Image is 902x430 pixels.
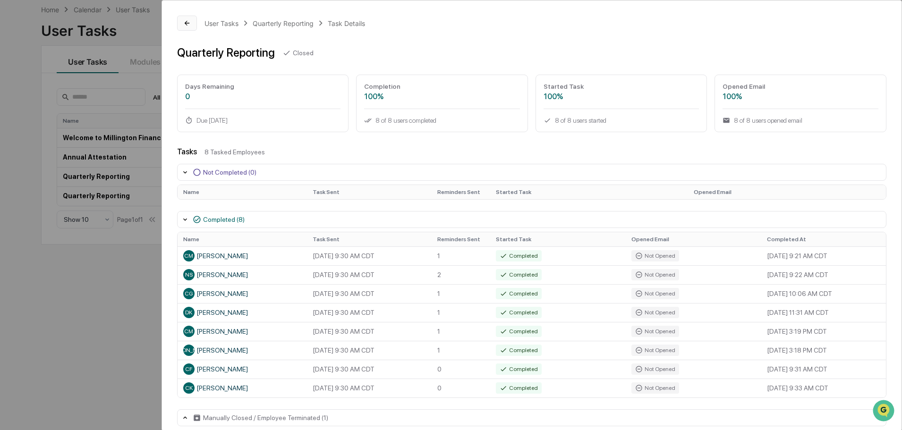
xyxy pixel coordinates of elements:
td: [DATE] 9:30 AM CDT [307,284,432,303]
div: User Tasks [204,19,238,27]
td: 1 [432,303,490,322]
div: Tasks [177,147,197,156]
td: [DATE] 9:30 AM CDT [307,379,432,397]
img: Dave Feldman [9,119,25,135]
th: Started Task [490,232,626,246]
div: Completed [496,363,542,375]
a: 🔎Data Lookup [6,182,63,199]
div: Past conversations [9,105,63,112]
span: CM [184,328,193,335]
td: [DATE] 11:31 AM CDT [761,303,886,322]
div: Opened Email [723,83,878,90]
div: 0 [185,92,341,101]
span: [PERSON_NAME] [29,128,77,136]
div: Quarterly Reporting [177,46,275,59]
th: Task Sent [307,232,432,246]
td: 1 [432,284,490,303]
td: [DATE] 9:30 AM CDT [307,246,432,265]
td: [DATE] 9:30 AM CDT [307,303,432,322]
span: Data Lookup [19,185,60,195]
span: Attestations [78,168,117,177]
div: Completion [364,83,520,90]
td: 2 [432,265,490,284]
div: Start new chat [43,72,155,82]
p: How can we help? [9,20,172,35]
button: See all [146,103,172,114]
span: CK [185,385,193,391]
td: 1 [432,341,490,360]
span: CF [185,366,192,372]
div: [PERSON_NAME] [183,288,301,299]
div: Quarterly Reporting [253,19,314,27]
div: 100% [364,92,520,101]
td: [DATE] 9:30 AM CDT [307,265,432,284]
th: Completed At [761,232,886,246]
span: [DATE] [84,128,103,136]
div: 8 Tasked Employees [204,148,886,156]
th: Name [178,232,307,246]
span: DK [185,309,192,316]
img: 1746055101610-c473b297-6a78-478c-a979-82029cc54cd1 [19,129,26,136]
span: Preclearance [19,168,61,177]
div: Not Opened [631,363,679,375]
iframe: Open customer support [872,399,897,424]
div: [PERSON_NAME] [183,307,301,318]
td: 1 [432,322,490,341]
div: [PERSON_NAME] [183,326,301,337]
input: Clear [25,43,156,53]
span: Pylon [94,209,114,216]
a: Powered byPylon [67,208,114,216]
td: 0 [432,379,490,397]
div: 🖐️ [9,169,17,176]
div: [PERSON_NAME] [183,363,301,375]
div: Completed [496,326,542,337]
td: [DATE] 3:19 PM CDT [761,322,886,341]
span: CM [184,253,193,259]
div: Completed [496,269,542,280]
div: Task Details [328,19,365,27]
th: Started Task [490,185,688,199]
th: Reminders Sent [432,185,490,199]
div: Completed [496,250,542,261]
td: [DATE] 10:06 AM CDT [761,284,886,303]
div: Manually Closed / Employee Terminated (1) [203,414,328,422]
a: 🗄️Attestations [65,164,121,181]
div: Not Opened [631,269,679,280]
td: [DATE] 9:22 AM CDT [761,265,886,284]
div: [PERSON_NAME] [183,382,301,394]
div: Started Task [544,83,699,90]
th: Reminders Sent [432,232,490,246]
div: Not Opened [631,382,679,394]
th: Name [178,185,307,199]
div: Not Opened [631,288,679,299]
td: [DATE] 3:18 PM CDT [761,341,886,360]
td: 0 [432,360,490,379]
td: [DATE] 9:30 AM CDT [307,360,432,379]
div: Completed [496,382,542,394]
div: Not Opened [631,307,679,318]
td: [DATE] 9:30 AM CDT [307,322,432,341]
div: 8 of 8 users completed [364,117,520,124]
span: NS [185,271,193,278]
div: Not Opened [631,250,679,261]
div: [PERSON_NAME] [183,345,301,356]
td: [DATE] 9:33 AM CDT [761,379,886,397]
span: • [78,128,82,136]
div: 8 of 8 users started [544,117,699,124]
div: Completed [496,345,542,356]
div: 100% [544,92,699,101]
div: Days Remaining [185,83,341,90]
div: Not Opened [631,345,679,356]
div: Due [DATE] [185,117,341,124]
div: Closed [293,49,314,57]
td: [DATE] 9:21 AM CDT [761,246,886,265]
div: We're available if you need us! [43,82,130,89]
th: Opened Email [626,232,761,246]
div: 8 of 8 users opened email [723,117,878,124]
button: Start new chat [161,75,172,86]
span: CG [185,290,193,297]
td: 1 [432,246,490,265]
a: 🖐️Preclearance [6,164,65,181]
